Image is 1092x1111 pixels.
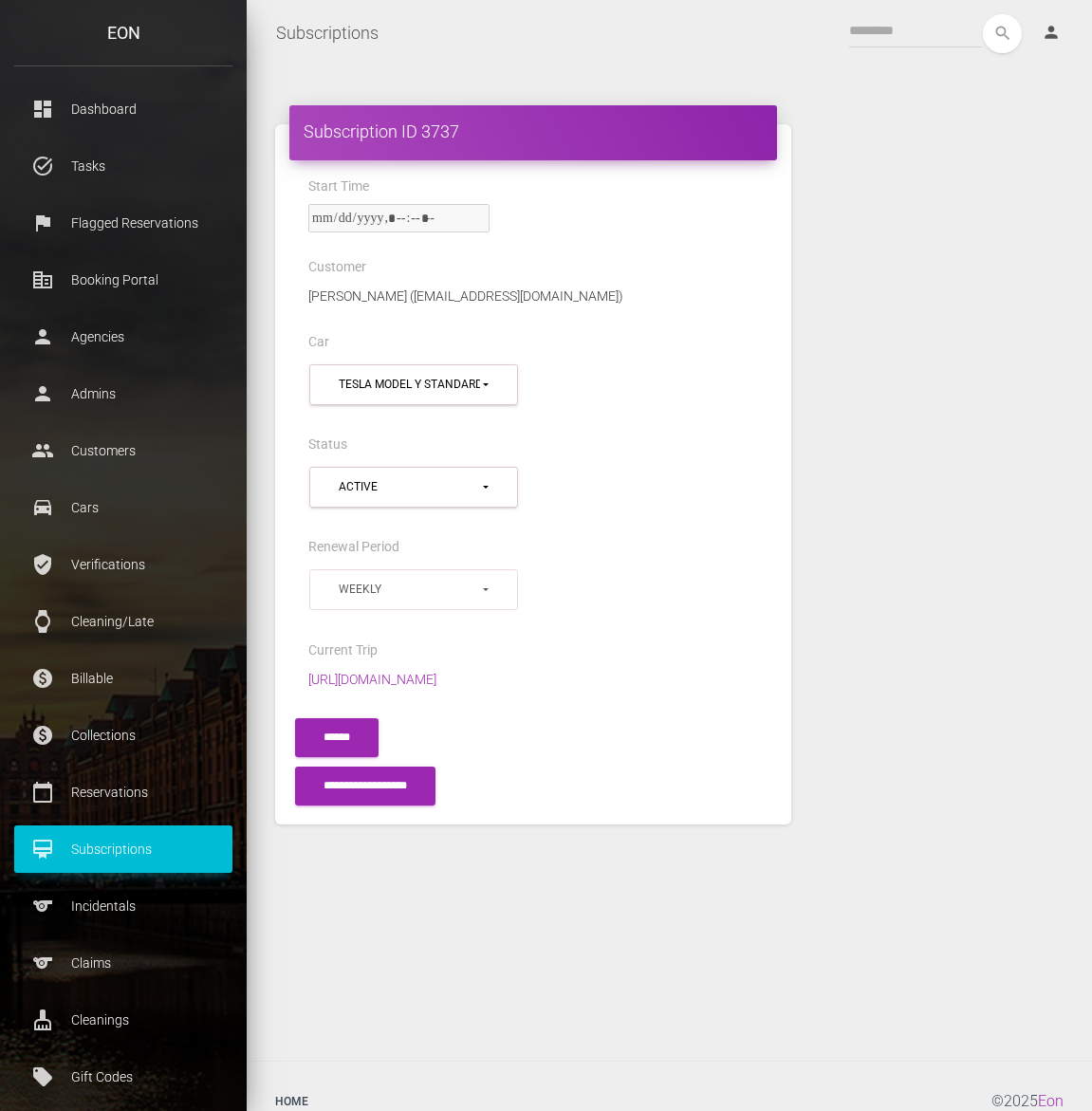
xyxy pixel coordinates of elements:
[14,598,232,645] a: watch Cleaning/Late
[28,835,218,863] p: Subscriptions
[28,778,218,806] p: Reservations
[14,655,232,702] a: paid Billable
[309,364,518,405] button: Tesla Model Y Standard (VNS6682 in 75254)
[308,538,399,557] label: Renewal Period
[308,177,369,196] label: Start Time
[276,9,379,57] a: Subscriptions
[1042,23,1061,42] i: person
[14,712,232,759] a: paid Collections
[28,1006,218,1034] p: Cleanings
[28,323,218,351] p: Agencies
[28,266,218,294] p: Booking Portal
[28,607,218,636] p: Cleaning/Late
[28,152,218,180] p: Tasks
[14,484,232,531] a: drive_eta Cars
[28,949,218,977] p: Claims
[28,1063,218,1091] p: Gift Codes
[28,209,218,237] p: Flagged Reservations
[294,285,772,307] div: [PERSON_NAME] ([EMAIL_ADDRESS][DOMAIN_NAME])
[14,939,232,987] a: sports Claims
[983,14,1022,53] button: search
[1027,14,1078,52] a: person
[28,493,218,522] p: Cars
[28,436,218,465] p: Customers
[14,199,232,247] a: flag Flagged Reservations
[28,721,218,750] p: Collections
[308,641,378,660] label: Current Trip
[339,479,480,495] div: active
[1038,1092,1064,1110] a: Eon
[308,435,347,454] label: Status
[14,142,232,190] a: task_alt Tasks
[294,672,451,687] a: [URL][DOMAIN_NAME]
[14,882,232,930] a: sports Incidentals
[14,1053,232,1101] a: local_offer Gift Codes
[309,569,518,610] button: weekly
[14,85,232,133] a: dashboard Dashboard
[14,370,232,417] a: person Admins
[309,467,518,508] button: active
[339,377,480,393] div: Tesla Model Y Standard (VNS6682 in 75254)
[14,427,232,474] a: people Customers
[308,258,366,277] label: Customer
[304,120,763,143] h4: Subscription ID 3737
[14,825,232,873] a: card_membership Subscriptions
[28,380,218,408] p: Admins
[28,892,218,920] p: Incidentals
[14,768,232,816] a: calendar_today Reservations
[14,996,232,1044] a: cleaning_services Cleanings
[14,541,232,588] a: verified_user Verifications
[28,664,218,693] p: Billable
[14,313,232,361] a: person Agencies
[308,333,329,352] label: Car
[28,550,218,579] p: Verifications
[339,582,480,598] div: weekly
[14,256,232,304] a: corporate_fare Booking Portal
[28,95,218,123] p: Dashboard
